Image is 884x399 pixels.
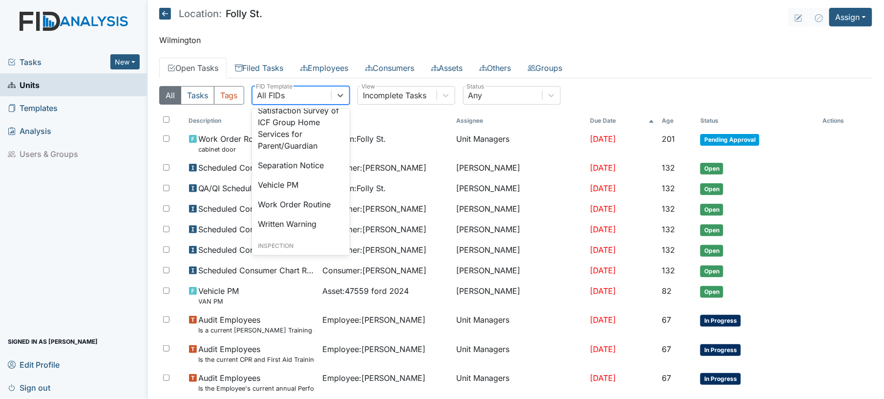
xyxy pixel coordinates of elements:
a: Others [471,58,520,78]
span: [DATE] [590,315,616,325]
td: Unit Managers [452,339,586,368]
span: Units [8,77,40,92]
span: Open [700,224,723,236]
span: [DATE] [590,224,616,234]
a: Filed Tasks [227,58,292,78]
span: [DATE] [590,245,616,255]
span: In Progress [700,344,741,356]
span: Employee : [PERSON_NAME] [322,372,425,384]
small: VAN PM [199,297,239,306]
div: Type filter [159,86,244,105]
span: Work Order Routine cabinet door [199,133,272,154]
span: Scheduled Consumer Chart Review [199,244,315,256]
span: [DATE] [590,266,616,275]
span: Scheduled Consumer Chart Review [199,203,315,215]
span: Employee : [PERSON_NAME] [322,343,425,355]
span: Open [700,183,723,195]
div: Separation Notice [252,155,350,175]
div: Vehicle PM [252,175,350,195]
span: [DATE] [590,163,616,173]
span: Location: [179,9,222,19]
a: Open Tasks [159,58,227,78]
a: Assets [423,58,471,78]
div: Any [468,89,483,101]
div: Work Order Routine [252,195,350,214]
span: Vehicle PM VAN PM [199,285,239,306]
span: 132 [662,183,675,193]
span: QA/QI Scheduled Inspection [199,182,301,194]
span: Consumer : [PERSON_NAME] [322,265,426,276]
span: [DATE] [590,134,616,144]
span: Analysis [8,123,51,138]
span: Scheduled Consumer Chart Review [199,223,315,235]
span: Open [700,266,723,277]
span: Audit Employees Is the current CPR and First Aid Training Certificate found in the file(2 years)? [199,343,315,364]
span: 67 [662,373,672,383]
span: 82 [662,286,672,296]
th: Toggle SortBy [185,112,319,129]
p: Wilmington [159,34,872,46]
span: Sign out [8,380,50,395]
span: Tasks [8,56,110,68]
span: 132 [662,224,675,234]
h5: Folly St. [159,8,263,20]
span: Open [700,245,723,257]
small: cabinet door [199,145,272,154]
button: Tasks [181,86,214,105]
div: Satisfaction Survey of ICF Group Home Services for Parent/Guardian [252,101,350,155]
div: All FIDs [257,89,285,101]
button: All [159,86,181,105]
span: Audit Employees Is a current MANDT Training certificate found in the file (1 year)? [199,314,315,335]
td: [PERSON_NAME] [452,178,586,199]
span: Consumer : [PERSON_NAME] [322,203,426,215]
span: Pending Approval [700,134,759,146]
button: Assign [829,8,872,26]
th: Assignee [452,112,586,129]
span: 132 [662,163,675,173]
span: [DATE] [590,344,616,354]
span: 132 [662,266,675,275]
span: 67 [662,315,672,325]
button: New [110,54,140,69]
div: Incomplete Tasks [363,89,427,101]
td: [PERSON_NAME] [452,199,586,220]
span: [DATE] [590,204,616,214]
th: Toggle SortBy [658,112,696,129]
span: Open [700,204,723,216]
div: Written Warning [252,214,350,234]
span: Open [700,163,723,175]
span: Scheduled Consumer Chart Review [199,162,315,174]
span: Location : Folly St. [322,133,386,145]
span: Consumer : [PERSON_NAME] [322,162,426,174]
td: Unit Managers [452,129,586,158]
span: Location : Folly St. [322,182,386,194]
span: Consumer : [PERSON_NAME] [322,244,426,256]
td: Unit Managers [452,368,586,397]
button: Tags [214,86,244,105]
input: Toggle All Rows Selected [163,116,169,123]
a: Groups [520,58,571,78]
td: [PERSON_NAME] [452,281,586,310]
small: Is a current [PERSON_NAME] Training certificate found in the file (1 year)? [199,326,315,335]
div: Inspection [252,242,350,250]
span: Open [700,286,723,298]
td: [PERSON_NAME] [452,261,586,281]
span: Employee : [PERSON_NAME] [322,314,425,326]
td: [PERSON_NAME] [452,240,586,261]
div: Audit Consumers Charts [252,252,350,283]
small: Is the Employee's current annual Performance Evaluation on file? [199,384,315,393]
span: 132 [662,204,675,214]
span: In Progress [700,315,741,327]
a: Consumers [357,58,423,78]
span: [DATE] [590,286,616,296]
span: [DATE] [590,183,616,193]
th: Toggle SortBy [586,112,658,129]
td: [PERSON_NAME] [452,158,586,178]
span: Templates [8,100,58,115]
th: Toggle SortBy [318,112,452,129]
td: Unit Managers [452,310,586,339]
span: 201 [662,134,675,144]
span: [DATE] [590,373,616,383]
a: Employees [292,58,357,78]
span: Asset : 47559 ford 2024 [322,285,409,297]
